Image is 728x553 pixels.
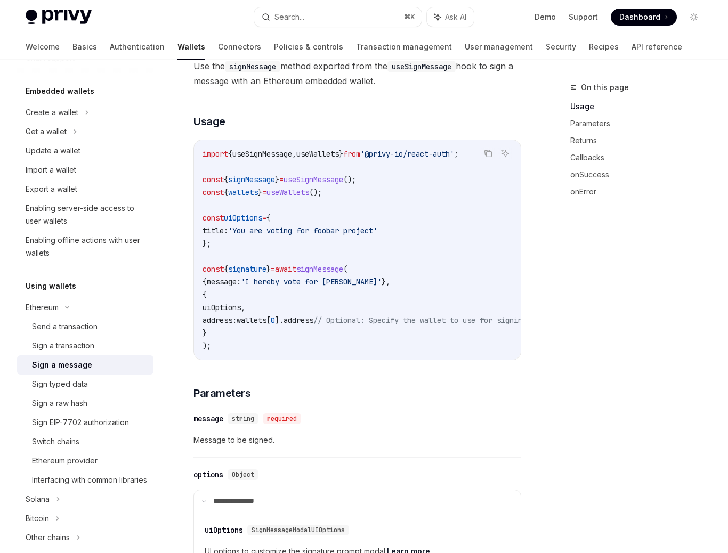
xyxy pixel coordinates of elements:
a: Authentication [110,34,165,60]
span: const [203,188,224,197]
div: Export a wallet [26,183,77,196]
div: Sign a transaction [32,339,94,352]
span: message: [207,277,241,287]
a: Dashboard [611,9,677,26]
a: Update a wallet [17,141,153,160]
div: Ethereum provider [32,454,98,467]
a: Support [569,12,598,22]
img: light logo [26,10,92,25]
span: } [258,188,262,197]
span: '@privy-io/react-auth' [360,149,454,159]
a: Sign typed data [17,375,153,394]
a: Send a transaction [17,317,153,336]
span: { [266,213,271,223]
span: }, [382,277,390,287]
div: message [193,413,223,424]
span: { [224,175,228,184]
span: ); [203,341,211,351]
span: 'I hereby vote for [PERSON_NAME]' [241,277,382,287]
a: Sign a message [17,355,153,375]
span: { [224,188,228,197]
a: Switch chains [17,432,153,451]
h5: Using wallets [26,280,76,292]
span: = [262,213,266,223]
span: wallets [237,315,266,325]
span: ; [454,149,458,159]
a: Sign a raw hash [17,394,153,413]
span: useSignMessage [284,175,343,184]
span: string [232,414,254,423]
span: Ask AI [445,12,466,22]
span: Use the method exported from the hook to sign a message with an Ethereum embedded wallet. [193,59,521,88]
code: signMessage [225,61,280,72]
div: Ethereum [26,301,59,314]
span: { [203,277,207,287]
a: Parameters [570,115,711,132]
a: Wallets [177,34,205,60]
span: } [339,149,343,159]
span: address [284,315,313,325]
span: , [241,303,245,312]
span: from [343,149,360,159]
span: { [228,149,232,159]
span: = [271,264,275,274]
span: = [279,175,284,184]
div: Sign typed data [32,378,88,391]
a: Returns [570,132,711,149]
span: const [203,213,224,223]
span: const [203,175,224,184]
div: Other chains [26,531,70,544]
button: Ask AI [498,147,512,160]
span: title: [203,226,228,235]
span: Usage [193,114,225,129]
div: Search... [274,11,304,23]
span: import [203,149,228,159]
div: Solana [26,493,50,506]
span: } [275,175,279,184]
a: Recipes [589,34,619,60]
span: uiOptions [224,213,262,223]
span: Dashboard [619,12,660,22]
a: User management [465,34,533,60]
button: Toggle dark mode [685,9,702,26]
span: { [224,264,228,274]
div: Get a wallet [26,125,67,138]
a: Demo [535,12,556,22]
div: Import a wallet [26,164,76,176]
div: Bitcoin [26,512,49,525]
span: (); [309,188,322,197]
a: Welcome [26,34,60,60]
a: Security [546,34,576,60]
span: }; [203,239,211,248]
span: 0 [271,315,275,325]
span: ]. [275,315,284,325]
a: Sign a transaction [17,336,153,355]
div: options [193,469,223,480]
div: Enabling offline actions with user wallets [26,234,147,259]
a: Policies & controls [274,34,343,60]
a: Transaction management [356,34,452,60]
h5: Embedded wallets [26,85,94,97]
a: Ethereum provider [17,451,153,470]
div: Switch chains [32,435,79,448]
a: API reference [632,34,682,60]
span: { [203,290,207,299]
button: Ask AI [427,7,474,27]
button: Search...⌘K [254,7,422,27]
span: 'You are voting for foobar project' [228,226,377,235]
a: onError [570,183,711,200]
span: [ [266,315,271,325]
span: uiOptions [203,303,241,312]
code: useSignMessage [387,61,456,72]
span: useSignMessage [232,149,292,159]
a: Callbacks [570,149,711,166]
span: } [203,328,207,338]
a: Enabling offline actions with user wallets [17,231,153,263]
div: Update a wallet [26,144,80,157]
a: Export a wallet [17,180,153,199]
span: } [266,264,271,274]
div: uiOptions [205,525,243,535]
span: SignMessageModalUIOptions [252,526,345,534]
div: Sign a message [32,359,92,371]
span: signature [228,264,266,274]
